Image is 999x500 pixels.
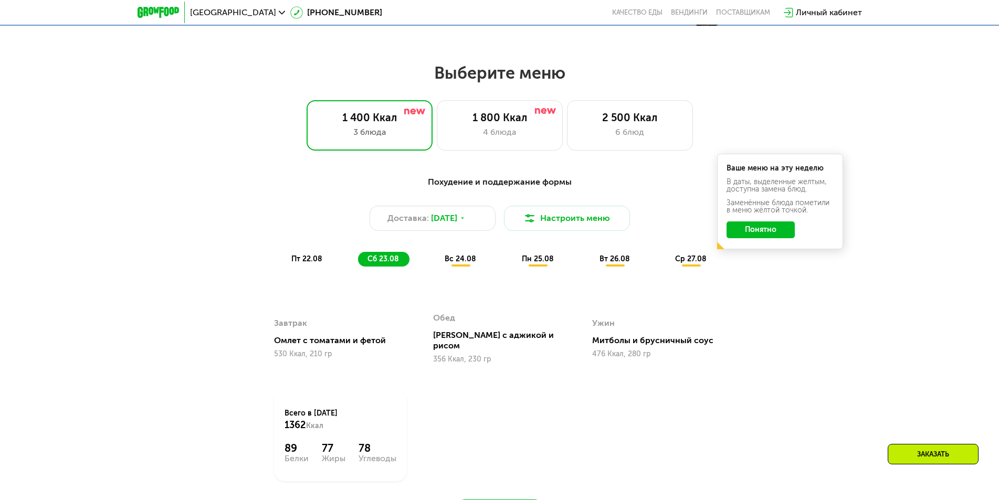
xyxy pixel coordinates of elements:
span: ср 27.08 [675,254,707,263]
div: [PERSON_NAME] с аджикой и рисом [433,421,574,442]
div: Заменённые блюда пометили в меню жёлтой точкой. [727,199,834,214]
div: 530 Ккал, 210 гр [274,441,407,449]
div: Митболы и брусничный соус [592,426,733,437]
button: Понятно [727,221,795,238]
div: 1 800 Ккал [448,111,552,124]
div: Заказать [888,444,979,464]
div: 476 Ккал, 280 гр [592,441,725,449]
div: поставщикам [716,8,770,17]
span: [GEOGRAPHIC_DATA] [190,8,276,17]
span: сб 23.08 [367,254,399,263]
div: Завтрак [274,406,307,422]
span: вс 24.08 [445,254,476,263]
span: пн 25.08 [522,254,554,263]
div: Похудение и поддержание формы [189,176,811,189]
span: [DATE] [431,212,457,225]
div: 6 блюд [578,126,682,139]
div: 3 блюда [318,126,422,139]
span: пт 22.08 [291,254,322,263]
span: Доставка: [387,212,429,225]
div: 2 500 Ккал [578,111,682,124]
div: Личный кабинет [796,6,862,19]
div: Обед [433,401,455,417]
span: вт 26.08 [600,254,630,263]
button: Настроить меню [504,206,630,231]
a: Вендинги [671,8,708,17]
div: Ваше меню на эту неделю [727,165,834,172]
h2: Выберите меню [34,62,965,83]
div: Омлет с томатами и фетой [274,426,415,437]
div: 1 400 Ккал [318,111,422,124]
a: Качество еды [612,8,663,17]
div: В даты, выделенные желтым, доступна замена блюд. [727,178,834,193]
a: [PHONE_NUMBER] [290,6,382,19]
div: Ужин [592,406,615,422]
div: 356 Ккал, 230 гр [433,446,566,454]
div: 4 блюда [448,126,552,139]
